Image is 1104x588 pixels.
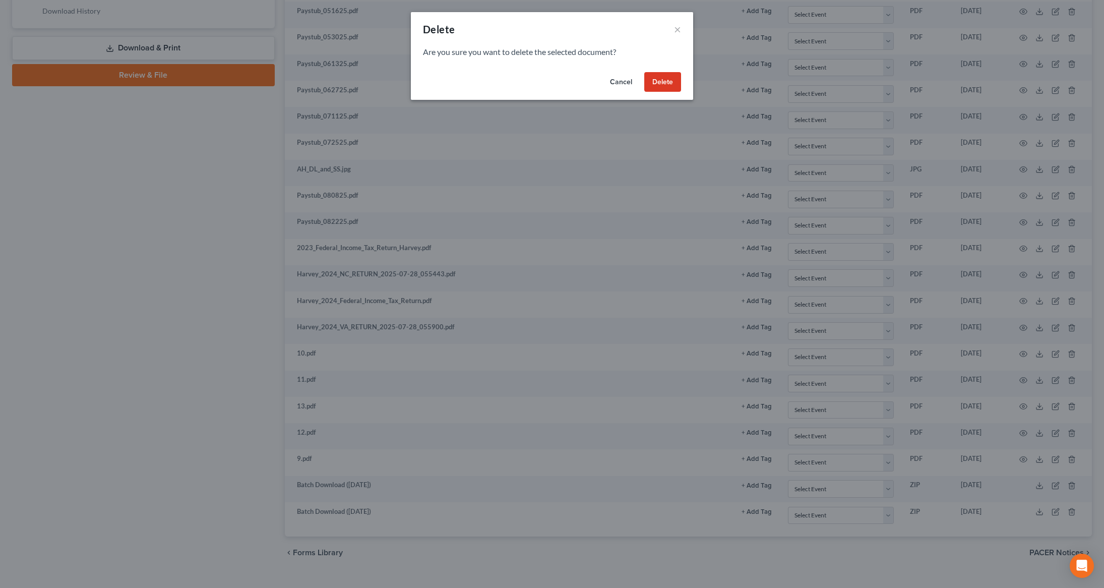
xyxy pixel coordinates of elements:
button: Cancel [602,72,640,92]
button: × [674,23,681,35]
div: Open Intercom Messenger [1070,554,1094,578]
button: Delete [644,72,681,92]
div: Delete [423,22,455,36]
p: Are you sure you want to delete the selected document? [423,46,681,58]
